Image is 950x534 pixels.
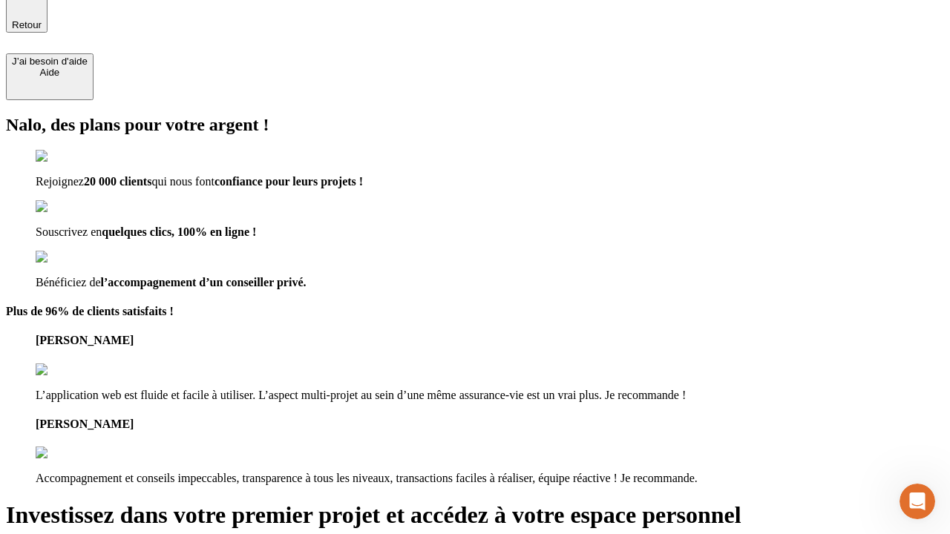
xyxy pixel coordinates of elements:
span: quelques clics, 100% en ligne ! [102,225,256,238]
p: Accompagnement et conseils impeccables, transparence à tous les niveaux, transactions faciles à r... [36,472,944,485]
p: L’application web est fluide et facile à utiliser. L’aspect multi-projet au sein d’une même assur... [36,389,944,402]
img: reviews stars [36,363,109,377]
span: 20 000 clients [84,175,152,188]
span: qui nous font [151,175,214,188]
span: Bénéficiez de [36,276,101,289]
span: Rejoignez [36,175,84,188]
span: Souscrivez en [36,225,102,238]
img: checkmark [36,200,99,214]
div: Aide [12,67,88,78]
img: checkmark [36,150,99,163]
img: checkmark [36,251,99,264]
h4: Plus de 96% de clients satisfaits ! [6,305,944,318]
button: J’ai besoin d'aideAide [6,53,94,100]
span: Retour [12,19,42,30]
h1: Investissez dans votre premier projet et accédez à votre espace personnel [6,501,944,529]
iframe: Intercom live chat [900,484,935,519]
span: l’accompagnement d’un conseiller privé. [101,276,307,289]
h4: [PERSON_NAME] [36,418,944,431]
h2: Nalo, des plans pour votre argent ! [6,115,944,135]
span: confiance pour leurs projets ! [214,175,363,188]
div: J’ai besoin d'aide [12,56,88,67]
img: reviews stars [36,446,109,460]
h4: [PERSON_NAME] [36,334,944,347]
